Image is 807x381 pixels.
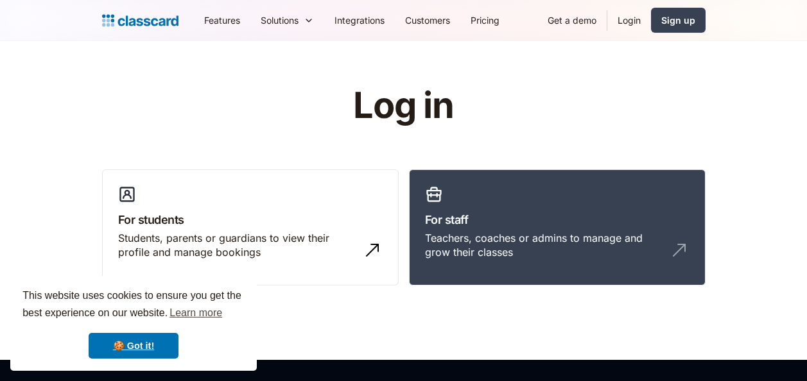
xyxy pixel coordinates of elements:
a: Sign up [651,8,706,33]
div: Solutions [250,6,324,35]
div: Solutions [261,13,299,27]
a: For staffTeachers, coaches or admins to manage and grow their classes [409,169,706,286]
a: dismiss cookie message [89,333,178,359]
a: Features [194,6,250,35]
a: For studentsStudents, parents or guardians to view their profile and manage bookings [102,169,399,286]
div: cookieconsent [10,276,257,371]
a: Pricing [460,6,510,35]
div: Teachers, coaches or admins to manage and grow their classes [425,231,664,260]
div: Sign up [661,13,695,27]
a: Login [607,6,651,35]
a: Integrations [324,6,395,35]
a: learn more about cookies [168,303,224,323]
h3: For students [118,211,383,228]
a: Customers [395,6,460,35]
a: Get a demo [537,6,607,35]
span: This website uses cookies to ensure you get the best experience on our website. [22,288,245,323]
a: home [102,12,178,30]
h3: For staff [425,211,690,228]
h1: Log in [200,86,607,126]
div: Students, parents or guardians to view their profile and manage bookings [118,231,357,260]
